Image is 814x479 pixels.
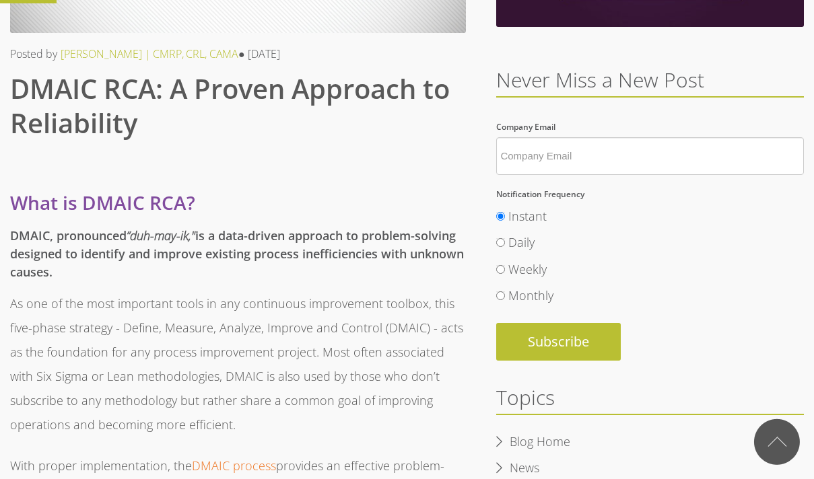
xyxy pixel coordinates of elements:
h3: What is DMAIC RCA? [10,188,466,217]
a: DMAIC process [192,457,276,474]
h5: DMAIC, pronounced is a data-driven approach to problem-solving designed to identify and improve e... [10,227,466,281]
input: Daily [496,238,505,247]
a: [PERSON_NAME] | CMRP, CRL, CAMA [61,46,238,61]
span: DMAIC RCA: A Proven Approach to Reliability [10,70,450,141]
span: Notification Frequency [496,188,584,200]
i: “duh-may-ik," [127,227,195,244]
span: Topics [496,383,555,411]
p: As one of the most important tools in any continuous improvement toolbox, this five-phase strateg... [10,291,466,437]
span: Posted by [10,46,57,61]
input: Weekly [496,265,505,274]
span: ● [DATE] [238,46,280,61]
span: Monthly [508,287,553,303]
span: Instant [508,208,547,224]
a: Blog Home [496,432,584,452]
input: Company Email [496,137,804,175]
input: Subscribe [496,323,621,361]
input: Instant [496,212,505,221]
span: Weekly [508,261,547,277]
span: Daily [508,234,535,250]
a: News [496,458,553,478]
span: Never Miss a New Post [496,66,704,94]
span: Company Email [496,121,555,133]
input: Monthly [496,291,505,300]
